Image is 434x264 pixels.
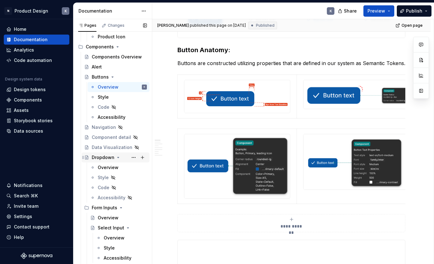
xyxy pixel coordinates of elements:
div: Accessibility [98,195,125,201]
div: Code [98,184,109,191]
a: Assets [4,105,69,115]
button: Help [4,232,69,242]
a: Settings [4,212,69,222]
div: Components Overview [92,54,142,60]
div: Storybook stories [14,118,53,124]
div: Product Icon [98,34,125,40]
div: Changes [108,23,124,28]
button: Publish [397,5,431,17]
h3: Button Anatomy: [177,46,405,54]
a: Style [88,92,149,102]
p: Buttons are constructed utilizing properties that are defined in our system as Semantic Tokens. [177,59,405,67]
div: Overview [104,235,124,241]
div: Accessibility [104,255,131,261]
img: 4e780108-391a-4ea1-807d-575068933fe9.png [304,80,409,109]
svg: Supernova Logo [21,253,52,259]
div: Assets [14,107,29,113]
div: Data Visualization [92,144,132,151]
div: Documentation [78,8,138,14]
button: Contact support [4,222,69,232]
a: Data Visualization [82,142,149,152]
button: Search ⌘K [4,191,69,201]
div: Style [98,94,109,100]
div: Data sources [14,128,43,134]
div: Code automation [14,57,52,63]
a: OverviewK [88,82,149,92]
div: Design tokens [14,86,46,93]
div: K [330,8,332,14]
div: published this page on [DATE] [190,23,246,28]
a: Code [88,102,149,112]
div: Overview [98,84,119,90]
div: Components [14,97,42,103]
a: Style [94,243,149,253]
div: Analytics [14,47,34,53]
div: Dropdown [92,154,114,161]
a: Components [4,95,69,105]
div: Help [14,234,24,240]
div: Pages [78,23,96,28]
div: Style [98,174,109,181]
a: Overview [88,213,149,223]
button: NProduct DesignK [1,4,72,18]
div: Style [104,245,115,251]
span: [PERSON_NAME] [157,23,189,28]
div: Contact support [14,224,49,230]
div: Settings [14,213,32,220]
div: Alert [92,64,102,70]
a: Components Overview [82,52,149,62]
div: Accessibility [98,114,125,120]
div: Form Inputs [92,205,117,211]
div: Product Design [14,8,48,14]
a: Home [4,24,69,34]
img: 708821ab-6fac-4180-b013-fbc809927cd4.png [184,80,290,113]
div: Buttons [92,74,109,80]
span: Share [344,8,357,14]
div: N [4,7,12,15]
a: Code automation [4,55,69,65]
div: Design system data [5,77,42,82]
a: Design tokens [4,85,69,95]
button: Preview [363,5,394,17]
a: Code [88,183,149,193]
div: Navigation [92,124,116,130]
a: Style [88,173,149,183]
button: Notifications [4,180,69,190]
div: Overview [98,164,119,171]
img: c0eab86f-c41a-4e2c-8b53-b0046cb1f144.png [184,134,290,198]
div: Form Inputs [82,203,149,213]
div: Components [76,42,149,52]
a: Product Icon [88,32,149,42]
span: Publish [406,8,422,14]
div: Code [98,104,109,110]
button: Share [335,5,361,17]
span: Preview [367,8,385,14]
div: Documentation [14,36,48,43]
img: 01f9c38e-d0bc-4572-9111-af96bea9850b.png [304,134,409,189]
a: Accessibility [88,112,149,122]
a: Open page [394,21,425,30]
a: Overview [88,162,149,173]
a: Data sources [4,126,69,136]
a: Invite team [4,201,69,211]
div: Notifications [14,182,43,189]
span: Open page [402,23,423,28]
a: Analytics [4,45,69,55]
a: Storybook stories [4,116,69,126]
a: Documentation [4,35,69,45]
div: Component detail [92,134,131,140]
span: Published [256,23,275,28]
a: Select Input [88,223,149,233]
div: Overview [98,215,119,221]
a: Accessibility [94,253,149,263]
a: Buttons [82,72,149,82]
a: Overview [94,233,149,243]
div: Select Input [98,225,124,231]
div: K [144,84,145,90]
a: Accessibility [88,193,149,203]
div: Home [14,26,26,32]
div: Components [86,44,114,50]
a: Component detail [82,132,149,142]
div: Invite team [14,203,38,209]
